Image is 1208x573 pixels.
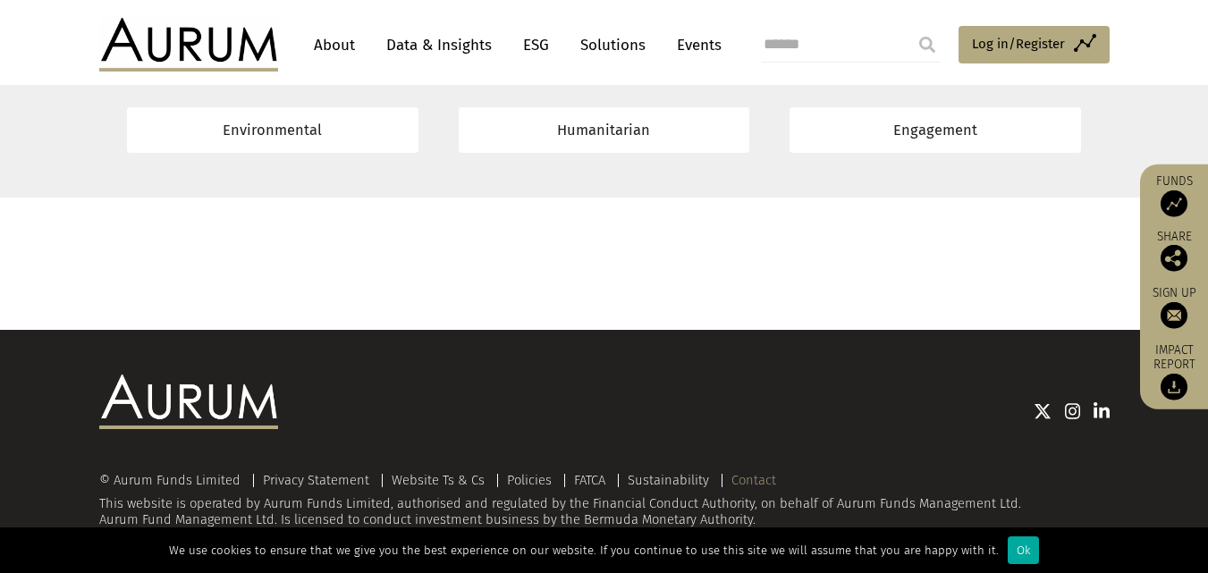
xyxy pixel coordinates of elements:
[377,29,501,62] a: Data & Insights
[790,107,1081,153] a: Engagement
[99,474,249,487] div: © Aurum Funds Limited
[1034,402,1052,420] img: Twitter icon
[99,375,278,428] img: Aurum Logo
[571,29,655,62] a: Solutions
[1161,301,1187,328] img: Sign up to our newsletter
[305,29,364,62] a: About
[1094,402,1110,420] img: Linkedin icon
[972,33,1065,55] span: Log in/Register
[1161,190,1187,216] img: Access Funds
[1149,284,1199,328] a: Sign up
[668,29,722,62] a: Events
[459,107,750,153] a: Humanitarian
[1149,173,1199,216] a: Funds
[263,472,369,488] a: Privacy Statement
[959,26,1110,63] a: Log in/Register
[1008,536,1039,564] div: Ok
[1065,402,1081,420] img: Instagram icon
[574,472,605,488] a: FATCA
[99,18,278,72] img: Aurum
[909,27,945,63] input: Submit
[1149,341,1199,400] a: Impact report
[514,29,558,62] a: ESG
[1161,244,1187,271] img: Share this post
[127,107,418,153] a: Environmental
[99,474,1110,528] div: This website is operated by Aurum Funds Limited, authorised and regulated by the Financial Conduc...
[731,472,776,488] a: Contact
[1149,230,1199,271] div: Share
[507,472,552,488] a: Policies
[628,472,709,488] a: Sustainability
[392,472,485,488] a: Website Ts & Cs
